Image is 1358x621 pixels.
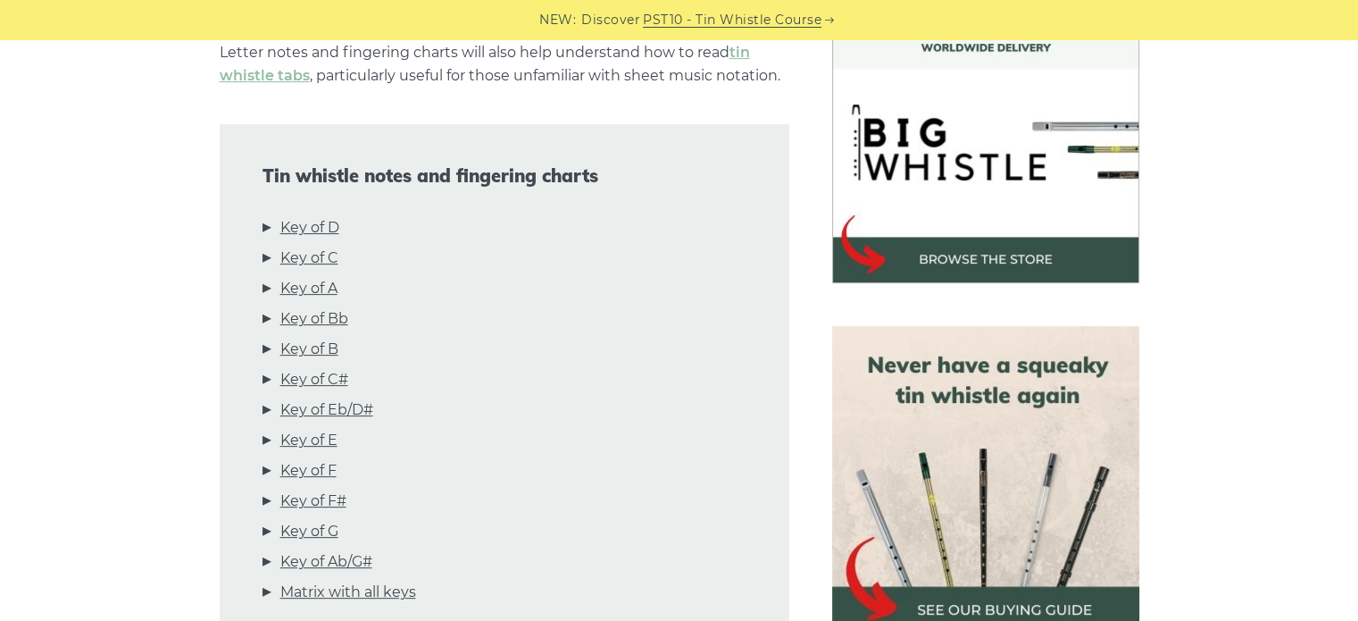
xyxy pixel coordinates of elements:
span: Tin whistle notes and fingering charts [262,165,746,187]
a: Key of Eb/D# [280,399,373,422]
a: Key of F# [280,490,346,513]
a: Key of A [280,277,337,300]
a: Key of D [280,216,339,239]
a: Key of E [280,429,337,452]
a: Key of F [280,459,337,483]
a: Key of Ab/G# [280,550,372,574]
span: Discover [581,10,640,30]
a: Matrix with all keys [280,581,416,604]
a: Key of Bb [280,307,348,331]
a: PST10 - Tin Whistle Course [643,10,821,30]
a: Key of C [280,247,338,270]
a: Key of G [280,520,338,543]
span: NEW: [539,10,576,30]
a: Key of B [280,338,338,361]
a: Key of C# [280,368,348,391]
